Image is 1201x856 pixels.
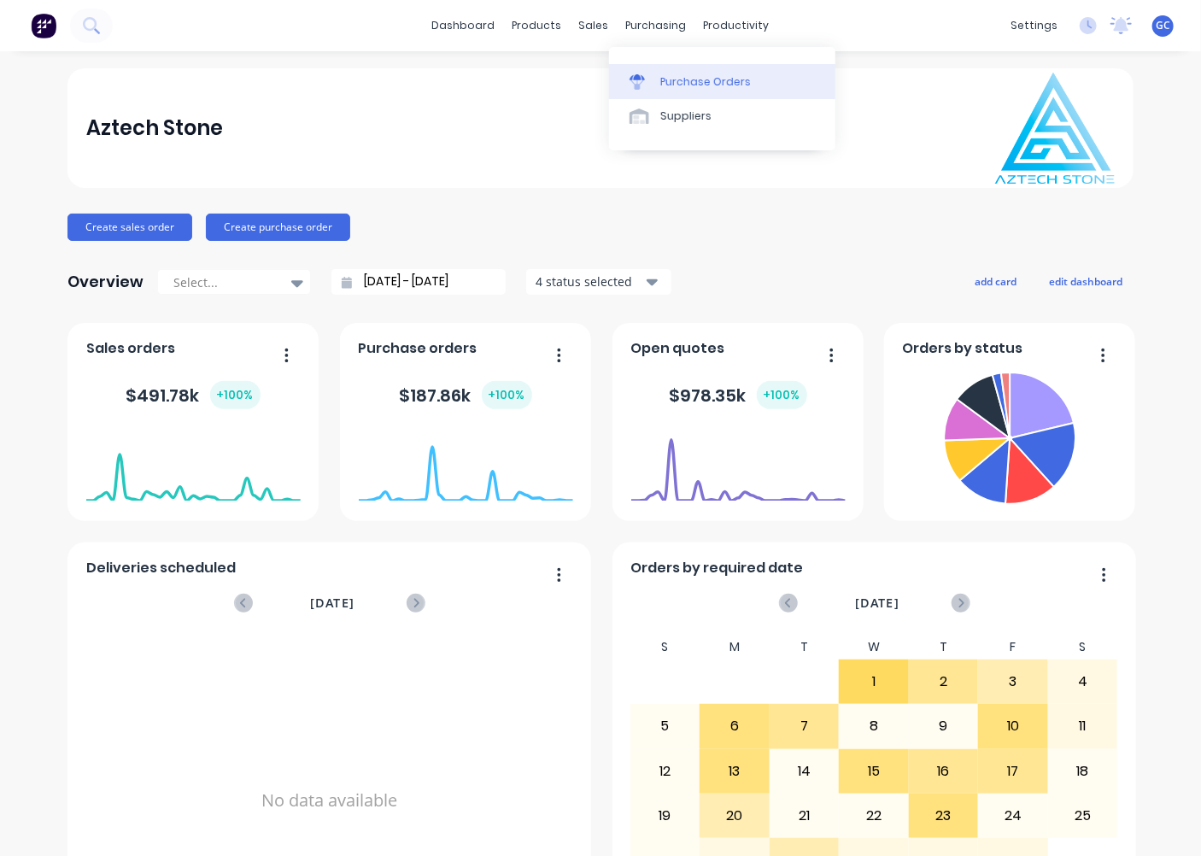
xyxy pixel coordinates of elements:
[995,73,1115,184] img: Aztech Stone
[1156,18,1170,33] span: GC
[631,750,700,793] div: 12
[1049,705,1117,748] div: 11
[670,381,807,409] div: $ 978.35k
[1048,635,1118,660] div: S
[536,273,643,290] div: 4 status selected
[126,381,261,409] div: $ 491.78k
[1038,270,1134,292] button: edit dashboard
[910,750,978,793] div: 16
[910,660,978,703] div: 2
[700,750,769,793] div: 13
[660,108,712,124] div: Suppliers
[770,750,839,793] div: 14
[618,13,695,38] div: purchasing
[609,99,835,133] a: Suppliers
[910,794,978,837] div: 23
[757,381,807,409] div: + 100 %
[631,558,804,578] span: Orders by required date
[482,381,532,409] div: + 100 %
[978,635,1048,660] div: F
[770,794,839,837] div: 21
[359,338,477,359] span: Purchase orders
[700,705,769,748] div: 6
[571,13,618,38] div: sales
[631,794,700,837] div: 19
[1049,794,1117,837] div: 25
[210,381,261,409] div: + 100 %
[840,750,908,793] div: 15
[1002,13,1066,38] div: settings
[700,794,769,837] div: 20
[630,635,700,660] div: S
[660,74,751,90] div: Purchase Orders
[67,265,144,299] div: Overview
[840,660,908,703] div: 1
[86,338,175,359] span: Sales orders
[609,64,835,98] a: Purchase Orders
[979,750,1047,793] div: 17
[695,13,778,38] div: productivity
[631,705,700,748] div: 5
[400,381,532,409] div: $ 187.86k
[855,594,899,613] span: [DATE]
[310,594,354,613] span: [DATE]
[526,269,671,295] button: 4 status selected
[770,705,839,748] div: 7
[979,705,1047,748] div: 10
[1049,660,1117,703] div: 4
[910,705,978,748] div: 9
[700,635,770,660] div: M
[504,13,571,38] div: products
[839,635,909,660] div: W
[67,214,192,241] button: Create sales order
[86,111,223,145] div: Aztech Stone
[964,270,1028,292] button: add card
[770,635,840,660] div: T
[840,794,908,837] div: 22
[909,635,979,660] div: T
[903,338,1023,359] span: Orders by status
[631,338,725,359] span: Open quotes
[1049,750,1117,793] div: 18
[424,13,504,38] a: dashboard
[840,705,908,748] div: 8
[206,214,350,241] button: Create purchase order
[979,660,1047,703] div: 3
[31,13,56,38] img: Factory
[979,794,1047,837] div: 24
